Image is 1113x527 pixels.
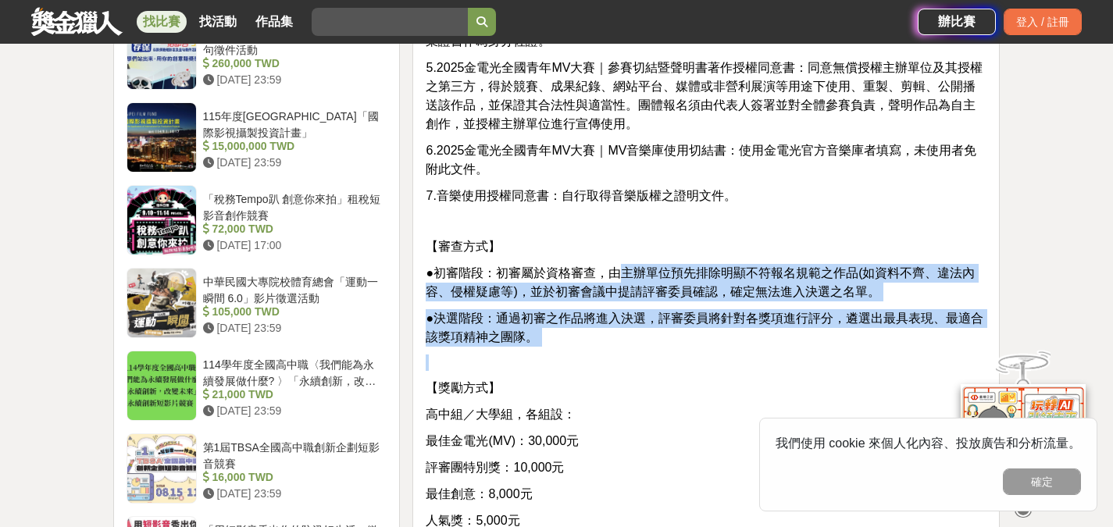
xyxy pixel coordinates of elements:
[426,434,579,447] span: 最佳金電光(MV)：30,000元
[127,433,387,504] a: 第1屆TBSA全國高中職創新企劃短影音競賽 16,000 TWD [DATE] 23:59
[1003,468,1081,495] button: 確定
[203,486,381,502] div: [DATE] 23:59
[127,268,387,338] a: 中華民國大專院校體育總會「運動一瞬間 6.0」影片徵選活動 105,000 TWD [DATE] 23:59
[203,55,381,72] div: 260,000 TWD
[203,138,381,155] div: 15,000,000 TWD
[426,240,501,253] span: 【審查方式】
[203,304,381,320] div: 105,000 TWD
[426,514,519,527] span: 人氣獎：5,000元
[1004,9,1082,35] div: 登入 / 註冊
[203,237,381,254] div: [DATE] 17:00
[426,408,576,421] span: 高中組／大學組，各組設：
[426,487,532,500] span: 最佳創意：8,000元
[127,185,387,255] a: 「稅務Tempo趴 創意你來拍」租稅短影音創作競賽 72,000 TWD [DATE] 17:00
[127,20,387,90] a: 114年大專院校存款保險短影音及金句徵件活動 260,000 TWD [DATE] 23:59
[426,312,983,344] span: ●決選階段：通過初審之作品將進入決選，評審委員將針對各獎項進行評分，遴選出最具表現、最適合該獎項精神之團隊。
[776,436,1081,450] span: 我們使用 cookie 來個人化內容、投放廣告和分析流量。
[426,144,976,176] span: 6.2025金電光全國青年MV大賽｜MV音樂庫使用切結書：使用金電光官方音樂庫者填寫，未使用者免附此文件。
[203,274,381,304] div: 中華民國大專院校體育總會「運動一瞬間 6.0」影片徵選活動
[203,320,381,336] div: [DATE] 23:59
[137,11,187,33] a: 找比賽
[203,357,381,386] div: 114學年度全國高中職〈我們能為永續發展做什麼? 〉「永續創新，改變未來」永續創新短影片競賽
[918,9,996,35] a: 辦比賽
[203,72,381,88] div: [DATE] 23:59
[426,189,736,202] span: 7.音樂使用授權同意書：自行取得音樂版權之證明文件。
[426,266,975,298] span: ●初審階段：初審屬於資格審查，由主辦單位預先排除明顯不符報名規範之作品(如資料不齊、違法內容、侵權疑慮等)，並於初審會議中提請評審委員確認，確定無法進入決選之名單。
[203,440,381,469] div: 第1屆TBSA全國高中職創新企劃短影音競賽
[203,221,381,237] div: 72,000 TWD
[961,383,1086,487] img: d2146d9a-e6f6-4337-9592-8cefde37ba6b.png
[203,386,381,403] div: 21,000 TWD
[203,109,381,138] div: 115年度[GEOGRAPHIC_DATA]「國際影視攝製投資計畫」
[426,381,501,394] span: 【獎勵方式】
[193,11,243,33] a: 找活動
[127,102,387,173] a: 115年度[GEOGRAPHIC_DATA]「國際影視攝製投資計畫」 15,000,000 TWD [DATE] 23:59
[426,461,564,474] span: 評審團特別獎：10,000元
[426,61,983,130] span: 5.2025金電光全國青年MV大賽｜參賽切結暨聲明書著作授權同意書：同意無償授權主辦單位及其授權之第三方，得於競賽、成果紀錄、網站平台、媒體或非營利展演等用途下使用、重製、剪輯、公開播送該作品，...
[203,155,381,171] div: [DATE] 23:59
[249,11,299,33] a: 作品集
[203,191,381,221] div: 「稅務Tempo趴 創意你來拍」租稅短影音創作競賽
[127,351,387,421] a: 114學年度全國高中職〈我們能為永續發展做什麼? 〉「永續創新，改變未來」永續創新短影片競賽 21,000 TWD [DATE] 23:59
[203,403,381,419] div: [DATE] 23:59
[203,469,381,486] div: 16,000 TWD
